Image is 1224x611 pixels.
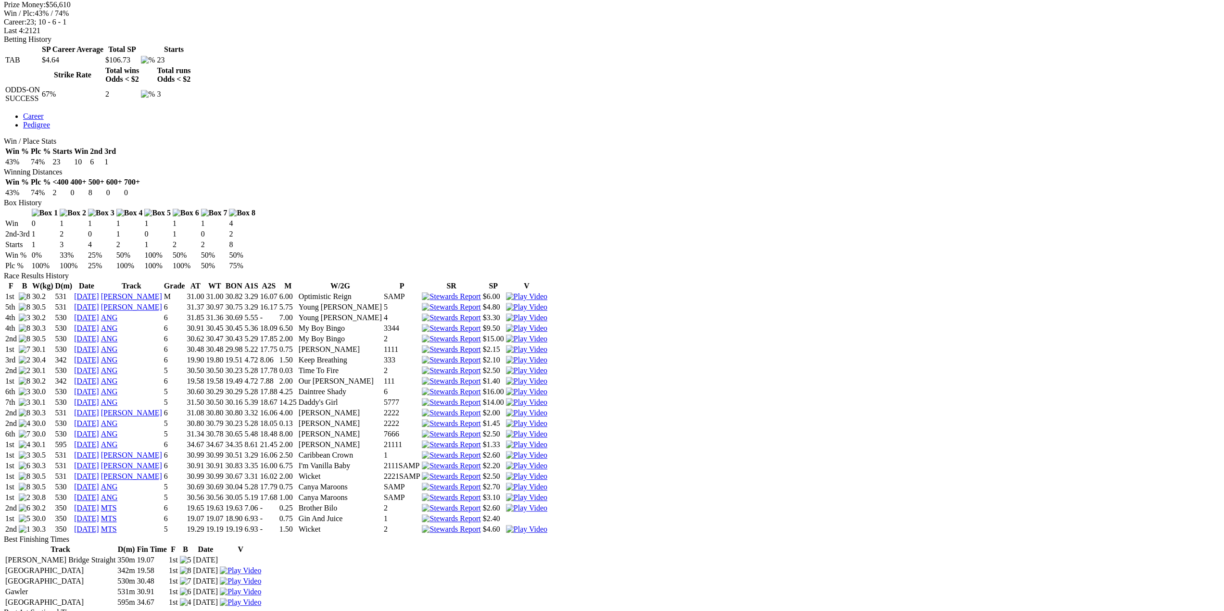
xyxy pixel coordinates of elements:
[506,356,547,364] img: Play Video
[101,409,162,417] a: [PERSON_NAME]
[422,409,480,417] img: Stewards Report
[422,472,480,481] img: Stewards Report
[260,292,278,301] td: 16.07
[506,313,547,322] a: View replay
[506,493,547,501] a: View replay
[5,188,29,198] td: 43%
[482,292,505,301] td: $6.00
[74,324,99,332] a: [DATE]
[506,398,547,406] a: View replay
[228,229,256,239] td: 2
[422,419,480,428] img: Stewards Report
[156,45,191,54] th: Starts
[30,147,51,156] th: Plc %
[88,261,115,271] td: 25%
[74,147,88,156] th: Win
[506,303,547,312] img: Play Video
[4,26,25,35] span: Last 4:
[101,281,163,291] th: Track
[220,598,261,606] a: View replay
[31,250,59,260] td: 0%
[144,229,171,239] td: 0
[19,430,30,438] img: 7
[74,377,99,385] a: [DATE]
[59,240,87,249] td: 3
[55,281,73,291] th: D(m)
[220,587,261,596] img: Play Video
[205,302,224,312] td: 30.97
[279,281,297,291] th: M
[5,250,30,260] td: Win %
[156,66,191,84] th: Total runs Odds < $2
[101,313,118,322] a: ANG
[105,45,139,54] th: Total SP
[101,398,118,406] a: ANG
[422,440,480,449] img: Stewards Report
[88,219,115,228] td: 1
[279,302,297,312] td: 5.75
[41,66,104,84] th: Strike Rate
[4,18,26,26] span: Career:
[4,0,1220,9] div: $56,610
[172,240,200,249] td: 2
[52,147,73,156] th: Starts
[220,577,261,585] a: View replay
[105,85,139,103] td: 2
[74,493,99,501] a: [DATE]
[4,137,1220,146] div: Win / Place Stats
[422,366,480,375] img: Stewards Report
[141,56,155,64] img: %
[19,514,30,523] img: 5
[74,157,88,167] td: 10
[201,240,228,249] td: 2
[106,177,123,187] th: 600+
[220,587,261,596] a: View replay
[228,261,256,271] td: 75%
[506,377,547,386] img: Play Video
[186,281,204,291] th: AT
[220,598,261,607] img: Play Video
[506,451,547,459] a: View replay
[506,387,547,396] img: Play Video
[186,292,204,301] td: 31.00
[506,430,547,438] img: Play Video
[19,461,30,470] img: 6
[383,292,421,301] td: SAMP
[298,292,382,301] td: Optimistic Reign
[172,261,200,271] td: 100%
[19,493,30,502] img: 2
[506,398,547,407] img: Play Video
[180,556,191,564] img: 5
[506,504,547,512] a: View replay
[422,493,480,502] img: Stewards Report
[88,229,115,239] td: 0
[180,587,191,596] img: 6
[19,483,30,491] img: 8
[101,430,118,438] a: ANG
[506,366,547,374] a: View replay
[31,219,59,228] td: 0
[421,281,481,291] th: SR
[41,85,104,103] td: 67%
[506,419,547,428] img: Play Video
[41,55,104,65] td: $4.64
[4,9,1220,18] div: 43% / 74%
[225,281,243,291] th: BON
[101,335,118,343] a: ANG
[116,219,143,228] td: 1
[422,345,480,354] img: Stewards Report
[506,472,547,480] a: View replay
[173,209,199,217] img: Box 6
[74,430,99,438] a: [DATE]
[422,525,480,534] img: Stewards Report
[74,440,99,449] a: [DATE]
[205,281,224,291] th: WT
[422,324,480,333] img: Stewards Report
[74,356,99,364] a: [DATE]
[59,250,87,260] td: 33%
[19,440,30,449] img: 4
[201,219,228,228] td: 1
[279,292,297,301] td: 6.00
[101,440,118,449] a: ANG
[59,219,87,228] td: 1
